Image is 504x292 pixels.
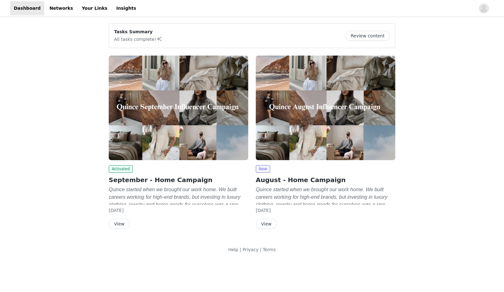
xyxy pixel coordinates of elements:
a: Networks [46,1,77,15]
a: Insights [112,1,140,15]
em: Quince started when we brought our work home. We built careers working for high-end brands, but i... [256,187,390,230]
a: Dashboard [10,1,44,15]
span: | [260,247,261,252]
span: [DATE] [109,208,123,213]
a: View [256,222,277,226]
a: Privacy [243,247,259,252]
em: Quince started when we brought our work home. We built careers working for high-end brands, but i... [109,187,243,230]
div: avatar [481,3,487,14]
img: Quince [109,56,248,160]
a: Help [228,247,238,252]
span: New [256,165,270,173]
button: View [109,219,130,229]
p: All tasks complete! [114,35,162,43]
span: [DATE] [256,208,271,213]
img: Quince [256,56,395,160]
p: Tasks Summary [114,29,162,35]
a: Your Links [78,1,111,15]
a: View [109,222,130,226]
button: Review content [345,31,390,41]
h2: September - Home Campaign [109,175,248,185]
h2: August - Home Campaign [256,175,395,185]
span: | [240,247,241,252]
a: Terms [263,247,276,252]
span: Activated [109,165,133,173]
button: View [256,219,277,229]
